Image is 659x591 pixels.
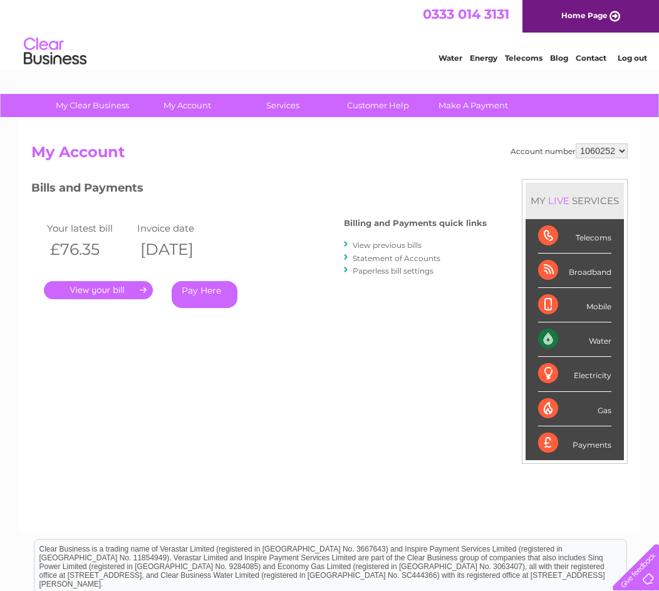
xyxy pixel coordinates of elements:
a: Contact [576,53,606,63]
a: Services [231,94,335,117]
a: Log out [618,53,647,63]
div: MY SERVICES [526,183,624,218]
td: Your latest bill [44,220,134,237]
a: Make A Payment [422,94,525,117]
th: £76.35 [44,237,134,262]
a: Customer Help [326,94,430,117]
h3: Bills and Payments [31,179,487,201]
div: LIVE [546,195,572,207]
div: Telecoms [538,219,611,254]
div: Mobile [538,288,611,322]
a: My Clear Business [41,94,144,117]
h4: Billing and Payments quick links [344,218,487,228]
img: logo.png [23,33,87,71]
div: Water [538,322,611,357]
div: Broadband [538,254,611,288]
a: Water [438,53,462,63]
td: Invoice date [134,220,224,237]
a: Statement of Accounts [353,254,440,263]
a: Energy [470,53,497,63]
a: Paperless bill settings [353,266,433,275]
div: Clear Business is a trading name of Verastar Limited (registered in [GEOGRAPHIC_DATA] No. 3667643... [34,7,626,61]
a: View previous bills [353,240,422,250]
div: Electricity [538,357,611,391]
div: Gas [538,392,611,426]
a: My Account [136,94,239,117]
a: 0333 014 3131 [423,6,509,22]
a: . [44,281,153,299]
a: Telecoms [505,53,542,63]
div: Account number [511,143,628,158]
th: [DATE] [134,237,224,262]
h2: My Account [31,143,628,167]
a: Pay Here [172,281,237,308]
div: Payments [538,426,611,460]
a: Blog [550,53,568,63]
